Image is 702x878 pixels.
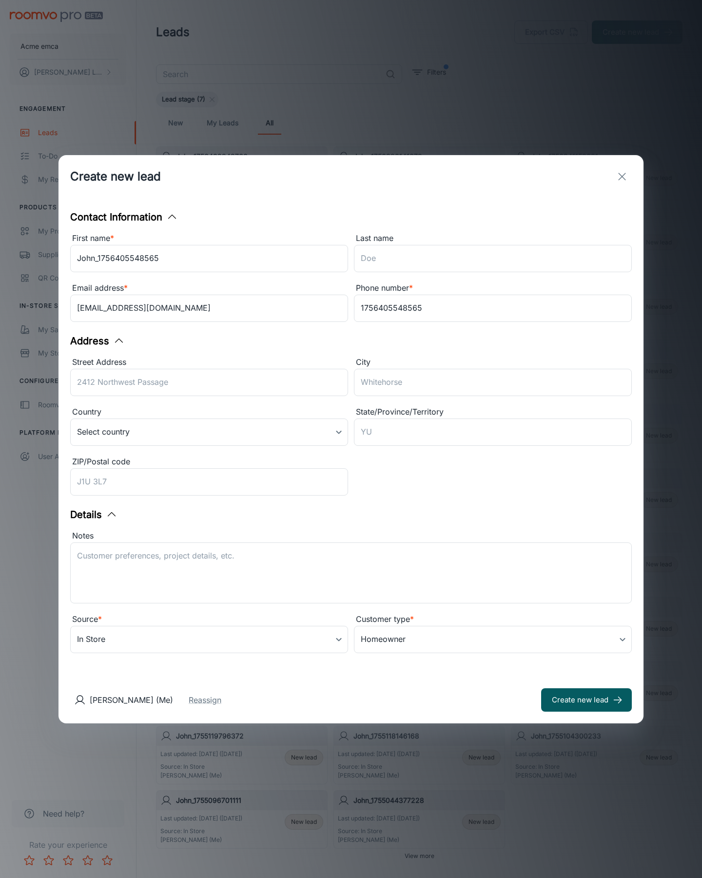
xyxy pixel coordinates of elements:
[70,232,348,245] div: First name
[354,613,632,626] div: Customer type
[70,456,348,468] div: ZIP/Postal code
[70,406,348,419] div: Country
[70,334,125,348] button: Address
[354,232,632,245] div: Last name
[70,468,348,496] input: J1U 3L7
[70,168,161,185] h1: Create new lead
[70,245,348,272] input: John
[354,356,632,369] div: City
[70,295,348,322] input: myname@example.com
[70,626,348,653] div: In Store
[70,613,348,626] div: Source
[70,282,348,295] div: Email address
[354,406,632,419] div: State/Province/Territory
[70,419,348,446] div: Select country
[70,210,178,224] button: Contact Information
[70,507,117,522] button: Details
[354,282,632,295] div: Phone number
[354,369,632,396] input: Whitehorse
[70,369,348,396] input: 2412 Northwest Passage
[354,419,632,446] input: YU
[90,694,173,706] p: [PERSON_NAME] (Me)
[70,530,632,542] div: Notes
[354,245,632,272] input: Doe
[189,694,221,706] button: Reassign
[354,295,632,322] input: +1 439-123-4567
[70,356,348,369] div: Street Address
[541,688,632,712] button: Create new lead
[612,167,632,186] button: exit
[354,626,632,653] div: Homeowner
